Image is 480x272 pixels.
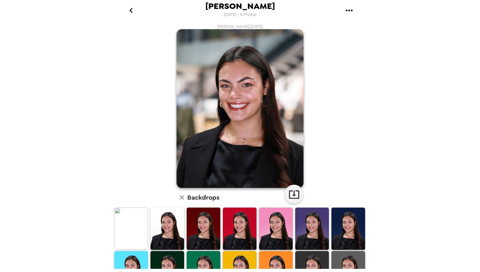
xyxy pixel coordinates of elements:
[187,192,219,202] h6: Backdrops
[114,208,148,250] img: Original
[224,10,257,19] span: [DATE] • 6 Photos
[177,29,303,188] img: user
[217,24,263,29] span: [PERSON_NAME] , [DATE]
[205,2,275,10] span: [PERSON_NAME]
